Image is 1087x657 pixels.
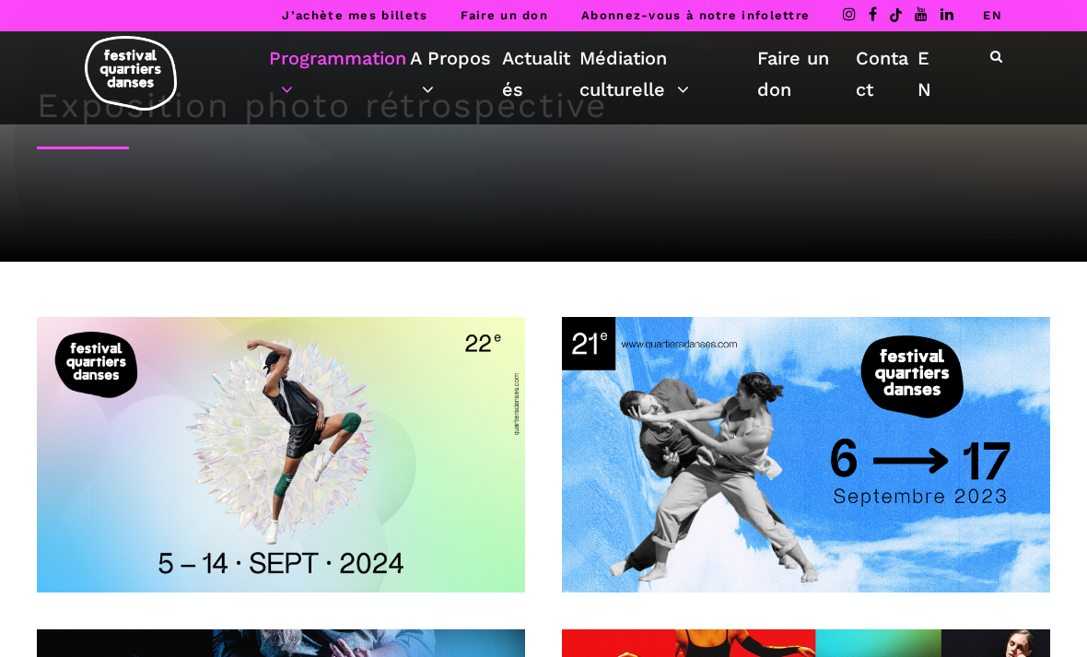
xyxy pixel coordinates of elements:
[502,42,580,105] a: Actualités
[581,8,810,22] a: Abonnez-vous à notre infolettre
[856,42,917,105] a: Contact
[579,42,757,105] a: Médiation culturelle
[461,8,548,22] a: Faire un don
[757,42,856,105] a: Faire un don
[918,42,940,105] a: EN
[85,36,177,111] img: logo-fqd-med
[282,8,427,22] a: J’achète mes billets
[983,8,1002,22] a: EN
[269,42,410,105] a: Programmation
[410,42,502,105] a: A Propos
